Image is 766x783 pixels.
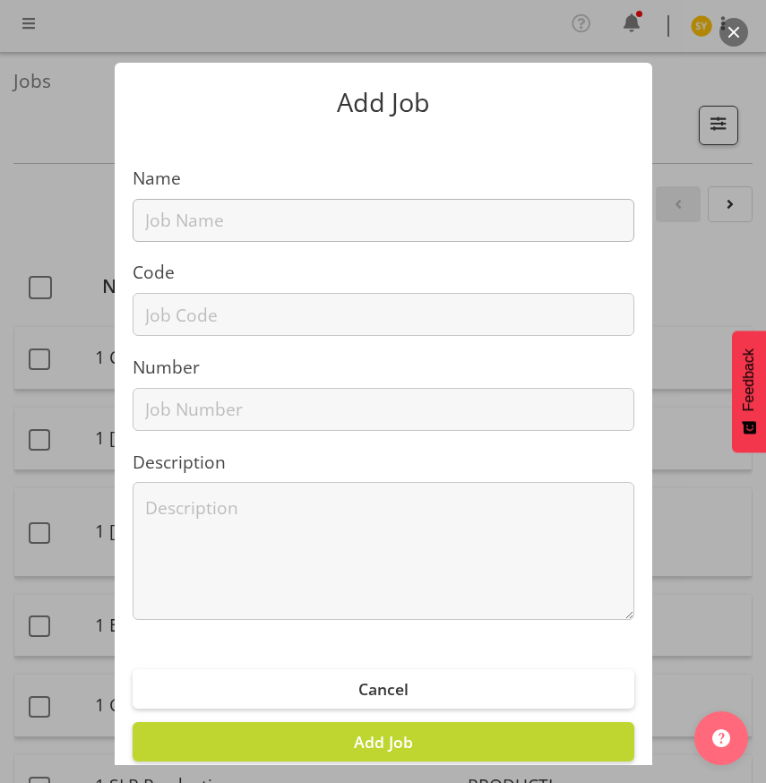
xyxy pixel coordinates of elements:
[133,260,634,286] label: Code
[133,669,634,709] button: Cancel
[354,731,413,753] span: Add Job
[133,90,634,116] p: Add Job
[133,199,634,242] input: Job Name
[133,388,634,431] input: Job Number
[133,722,634,761] button: Add Job
[712,729,730,747] img: help-xxl-2.png
[133,355,634,381] label: Number
[358,678,409,700] span: Cancel
[133,450,634,476] label: Description
[133,166,634,192] label: Name
[741,348,757,411] span: Feedback
[133,293,634,336] input: Job Code
[732,331,766,452] button: Feedback - Show survey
